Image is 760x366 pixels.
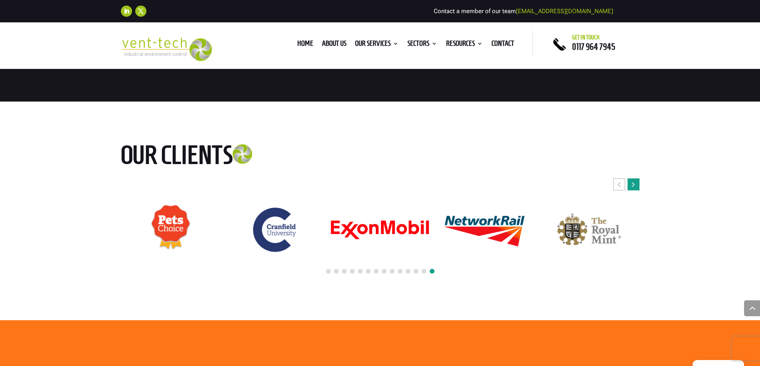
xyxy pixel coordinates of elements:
a: Follow on LinkedIn [121,6,132,17]
a: Follow on X [135,6,146,17]
img: Pets Choice [151,205,191,255]
div: 22 / 24 [435,206,535,253]
div: 21 / 24 [330,219,430,240]
span: Get in touch [572,34,600,41]
a: [EMAIL_ADDRESS][DOMAIN_NAME] [516,8,613,15]
a: About us [322,41,346,49]
span: Contact a member of our team [434,8,613,15]
a: Sectors [407,41,437,49]
div: 23 / 24 [539,213,639,247]
a: 0117 964 7945 [572,42,615,51]
div: Previous slide [613,178,625,190]
img: 2023-09-27T08_35_16.549ZVENT-TECH---Clear-background [121,37,212,61]
a: Contact [492,41,514,49]
img: Cranfield University logo [249,204,301,256]
a: Resources [446,41,483,49]
img: Network Rail logo [435,206,534,253]
img: The Royal Mint logo [557,213,621,247]
div: 20 / 24 [225,204,325,256]
a: Home [297,41,313,49]
h2: Our clients [121,141,292,172]
div: Next slide [628,178,640,190]
div: 19 / 24 [120,204,220,255]
img: ExonMobil logo [330,220,429,240]
a: Our Services [355,41,399,49]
